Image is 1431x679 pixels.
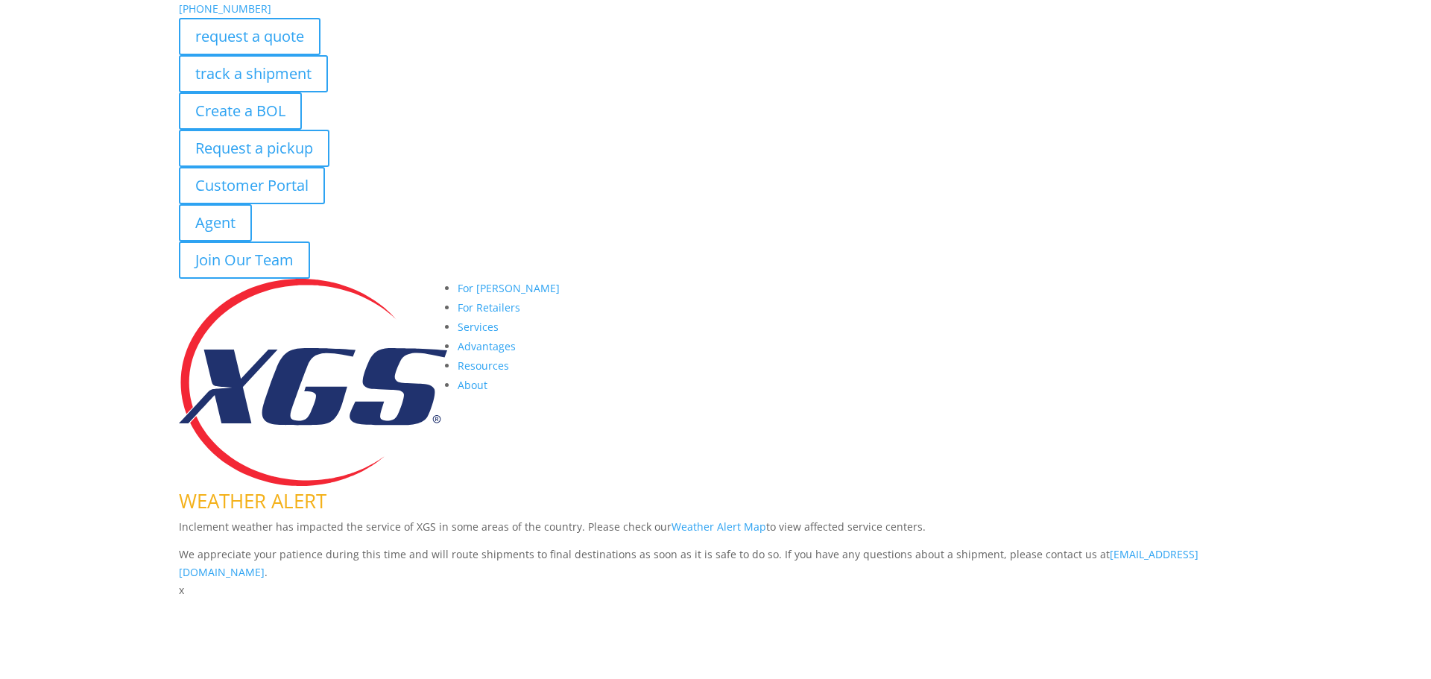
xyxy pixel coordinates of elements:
p: We appreciate your patience during this time and will route shipments to final destinations as so... [179,546,1252,581]
p: Complete the form below and a member of our team will be in touch within 24 hours. [179,629,1252,647]
a: Request a pickup [179,130,329,167]
h1: Contact Us [179,599,1252,629]
a: Join Our Team [179,241,310,279]
a: Services [458,320,499,334]
a: Weather Alert Map [672,519,766,534]
p: x [179,581,1252,599]
p: Inclement weather has impacted the service of XGS in some areas of the country. Please check our ... [179,518,1252,546]
a: Resources [458,359,509,373]
a: [PHONE_NUMBER] [179,1,271,16]
a: For [PERSON_NAME] [458,281,560,295]
a: Advantages [458,339,516,353]
a: For Retailers [458,300,520,315]
a: track a shipment [179,55,328,92]
a: Customer Portal [179,167,325,204]
a: About [458,378,487,392]
span: WEATHER ALERT [179,487,326,514]
a: Agent [179,204,252,241]
a: Create a BOL [179,92,302,130]
a: request a quote [179,18,320,55]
